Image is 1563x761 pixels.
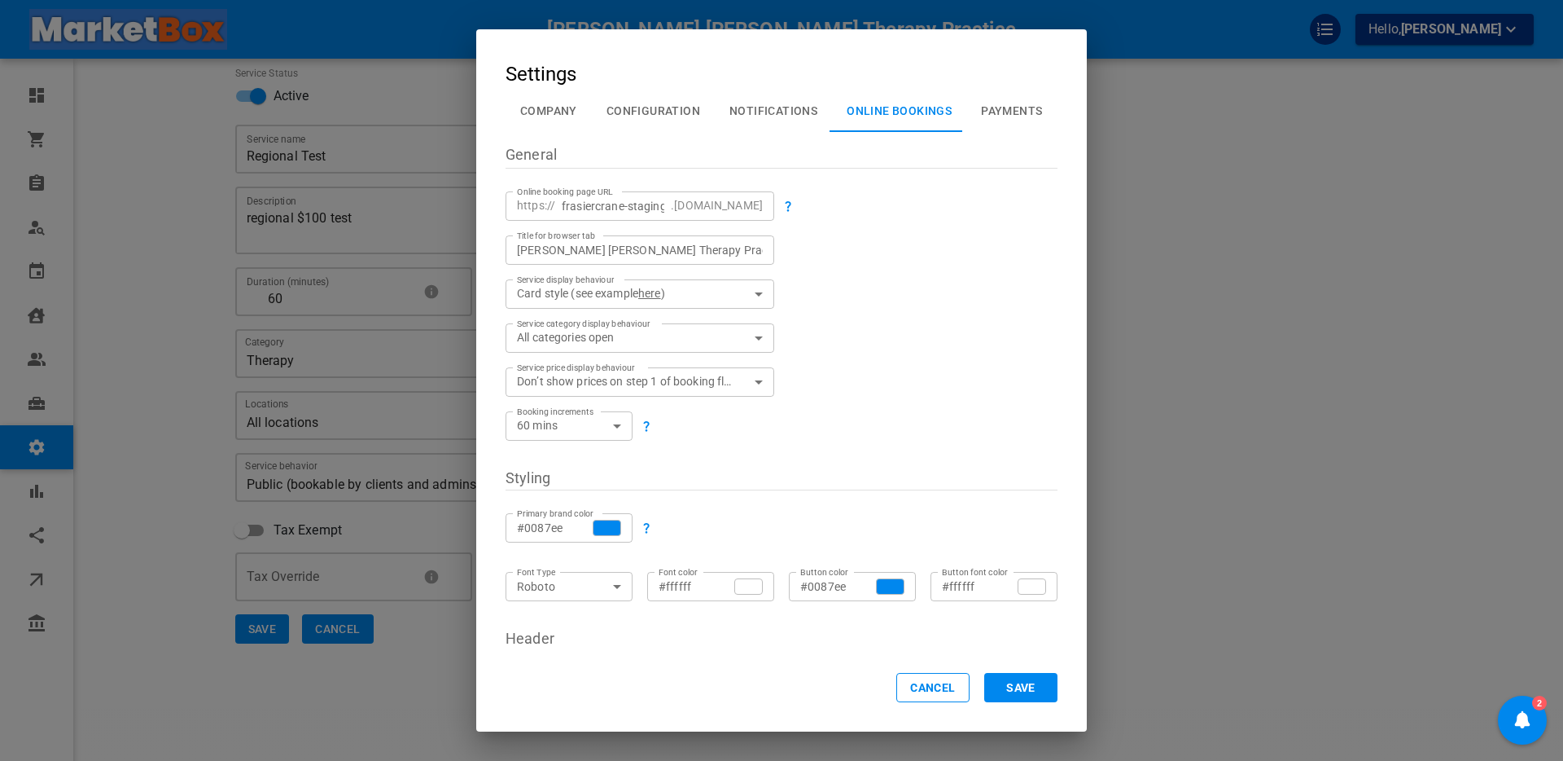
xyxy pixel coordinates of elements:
span: Header [506,630,554,647]
svg: Increment between possible appointment start times – not applicable if Smart Clusters optimizatio... [640,420,653,433]
button: Notifications [715,90,832,132]
label: Font color [659,566,698,578]
div: 60 mins [517,417,621,433]
svg: Main accent color for all elements on your online booking page, including buttons, icons, etc [640,521,653,534]
label: Button font color [942,566,1008,578]
div: All categories open [517,329,763,345]
div: 2 [1532,696,1547,710]
button: Cancel [896,673,970,702]
button: Company [506,90,592,132]
span: General [506,146,557,163]
div: Don’t show prices on step 1 of booking flow [517,373,763,389]
label: Service display behaviour [517,274,614,286]
label: Online booking page URL [517,186,614,198]
span: Styling [506,469,550,486]
span: Roboto [517,580,555,593]
button: Payments [966,90,1057,132]
div: Card style (see example ) [517,285,763,301]
button: Save [984,673,1057,702]
label: Primary brand color [517,508,593,520]
span: .[DOMAIN_NAME] [671,197,763,213]
span: https:// [517,197,555,213]
label: Booking increments [517,406,593,418]
span: here [638,287,661,300]
button: Configuration [592,90,715,132]
h3: Settings [506,59,576,90]
label: Font Type [517,566,555,578]
button: Online Bookings [832,90,966,132]
label: Button color [800,566,848,578]
label: Title for browser tab [517,230,595,242]
label: Service category display behaviour [517,318,650,330]
label: Service price display behaviour [517,362,635,374]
